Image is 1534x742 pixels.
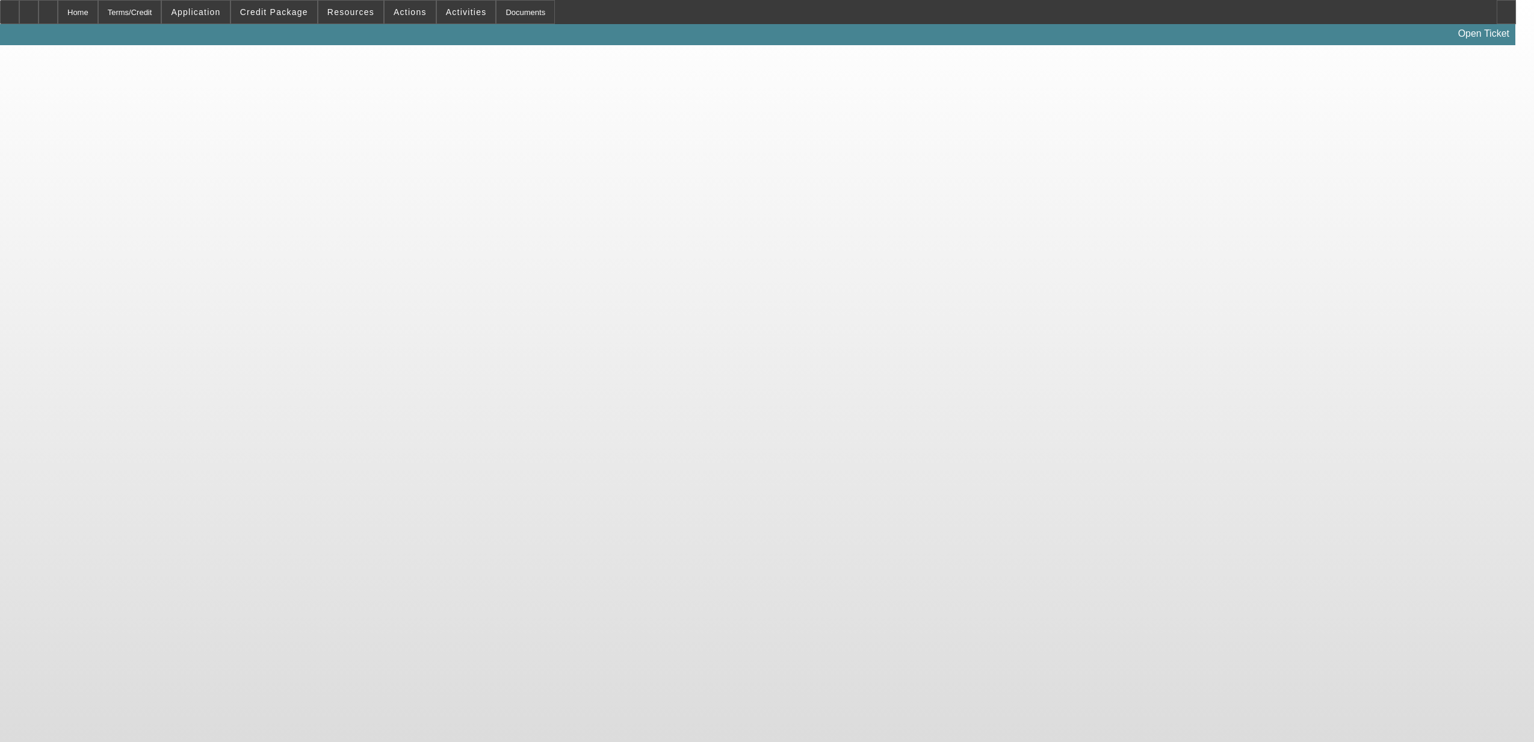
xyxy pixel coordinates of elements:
button: Application [162,1,229,23]
span: Actions [394,7,427,17]
button: Actions [385,1,436,23]
button: Activities [437,1,496,23]
span: Application [171,7,220,17]
span: Resources [327,7,374,17]
a: Open Ticket [1453,23,1514,44]
span: Credit Package [240,7,308,17]
span: Activities [446,7,487,17]
button: Resources [318,1,383,23]
button: Credit Package [231,1,317,23]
